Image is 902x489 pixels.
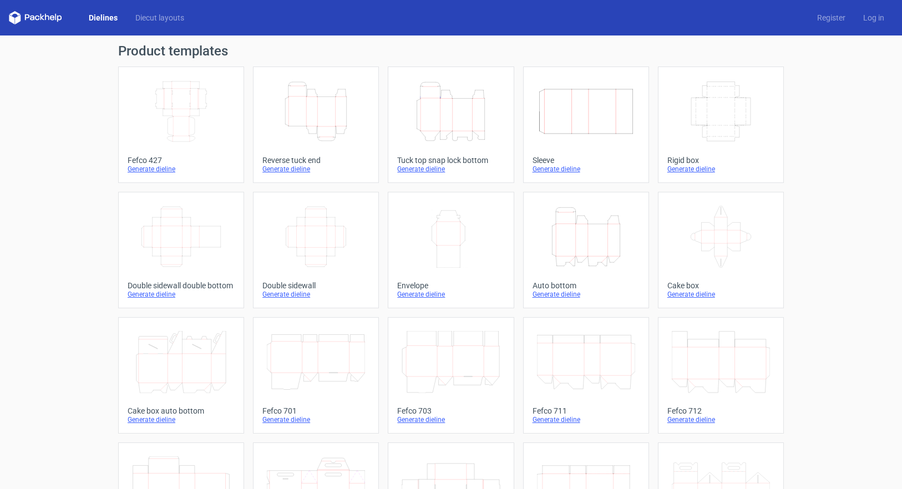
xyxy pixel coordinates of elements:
div: Fefco 711 [533,406,640,415]
a: Cake box auto bottomGenerate dieline [118,317,244,434]
div: Generate dieline [533,290,640,299]
div: Cake box auto bottom [128,406,235,415]
div: Generate dieline [262,165,369,174]
div: Generate dieline [262,415,369,424]
h1: Product templates [118,44,784,58]
a: Fefco 712Generate dieline [658,317,784,434]
div: Envelope [397,281,504,290]
a: Double sidewall double bottomGenerate dieline [118,192,244,308]
a: Tuck top snap lock bottomGenerate dieline [388,67,514,183]
div: Generate dieline [128,290,235,299]
a: Log in [854,12,893,23]
div: Fefco 701 [262,406,369,415]
div: Auto bottom [533,281,640,290]
div: Generate dieline [397,415,504,424]
div: Generate dieline [667,165,774,174]
div: Sleeve [533,156,640,165]
div: Fefco 712 [667,406,774,415]
div: Generate dieline [397,290,504,299]
div: Generate dieline [397,165,504,174]
a: Fefco 701Generate dieline [253,317,379,434]
a: Register [808,12,854,23]
div: Generate dieline [533,165,640,174]
div: Generate dieline [533,415,640,424]
div: Reverse tuck end [262,156,369,165]
div: Generate dieline [667,415,774,424]
a: Reverse tuck endGenerate dieline [253,67,379,183]
a: Cake boxGenerate dieline [658,192,784,308]
a: Auto bottomGenerate dieline [523,192,649,308]
a: Dielines [80,12,126,23]
a: Fefco 711Generate dieline [523,317,649,434]
div: Generate dieline [262,290,369,299]
div: Fefco 703 [397,406,504,415]
a: SleeveGenerate dieline [523,67,649,183]
div: Double sidewall [262,281,369,290]
div: Generate dieline [128,415,235,424]
div: Rigid box [667,156,774,165]
div: Generate dieline [667,290,774,299]
a: EnvelopeGenerate dieline [388,192,514,308]
a: Fefco 427Generate dieline [118,67,244,183]
div: Cake box [667,281,774,290]
div: Tuck top snap lock bottom [397,156,504,165]
a: Diecut layouts [126,12,193,23]
a: Double sidewallGenerate dieline [253,192,379,308]
div: Fefco 427 [128,156,235,165]
div: Double sidewall double bottom [128,281,235,290]
a: Fefco 703Generate dieline [388,317,514,434]
div: Generate dieline [128,165,235,174]
a: Rigid boxGenerate dieline [658,67,784,183]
